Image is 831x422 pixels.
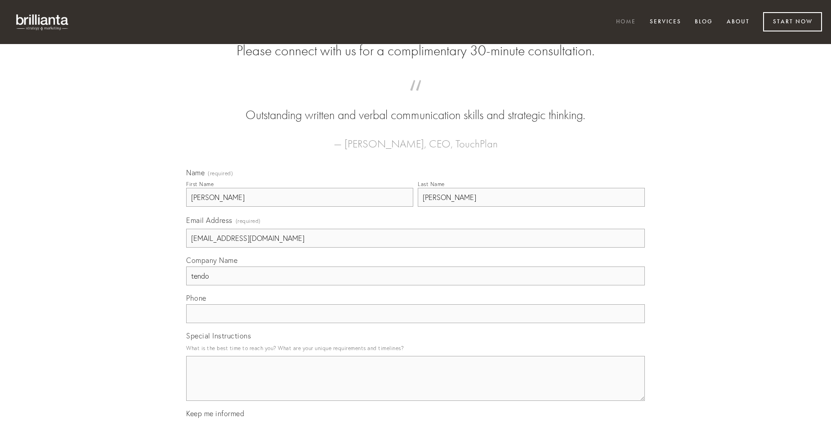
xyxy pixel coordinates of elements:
[201,89,630,107] span: “
[186,293,206,302] span: Phone
[689,15,719,30] a: Blog
[763,12,822,31] a: Start Now
[186,342,645,354] p: What is the best time to reach you? What are your unique requirements and timelines?
[201,89,630,124] blockquote: Outstanding written and verbal communication skills and strategic thinking.
[418,181,445,187] div: Last Name
[201,124,630,153] figcaption: — [PERSON_NAME], CEO, TouchPlan
[721,15,755,30] a: About
[186,181,214,187] div: First Name
[208,171,233,176] span: (required)
[236,215,261,227] span: (required)
[186,168,205,177] span: Name
[644,15,687,30] a: Services
[9,9,76,35] img: brillianta - research, strategy, marketing
[186,216,232,225] span: Email Address
[186,42,645,59] h2: Please connect with us for a complimentary 30-minute consultation.
[186,256,237,265] span: Company Name
[186,331,251,340] span: Special Instructions
[186,409,244,418] span: Keep me informed
[610,15,642,30] a: Home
